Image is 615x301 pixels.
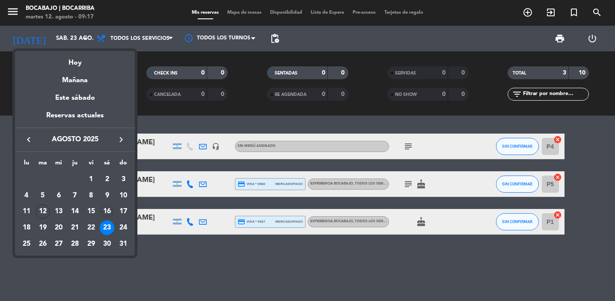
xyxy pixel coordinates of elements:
[15,110,135,128] div: Reservas actuales
[35,220,51,236] td: 19 de agosto de 2025
[116,172,131,187] div: 3
[67,204,83,220] td: 14 de agosto de 2025
[67,236,83,252] td: 28 de agosto de 2025
[51,204,67,220] td: 13 de agosto de 2025
[99,158,116,171] th: sábado
[99,204,116,220] td: 16 de agosto de 2025
[35,236,51,252] td: 26 de agosto de 2025
[115,220,131,236] td: 24 de agosto de 2025
[116,204,131,219] div: 17
[51,221,66,235] div: 20
[51,188,66,203] div: 6
[67,188,83,204] td: 7 de agosto de 2025
[18,171,83,188] td: AGO.
[115,204,131,220] td: 17 de agosto de 2025
[100,221,114,235] div: 23
[51,204,66,219] div: 13
[99,188,116,204] td: 9 de agosto de 2025
[83,220,99,236] td: 22 de agosto de 2025
[51,237,66,251] div: 27
[83,171,99,188] td: 1 de agosto de 2025
[15,51,135,69] div: Hoy
[35,158,51,171] th: martes
[15,86,135,110] div: Este sábado
[51,220,67,236] td: 20 de agosto de 2025
[83,158,99,171] th: viernes
[18,204,35,220] td: 11 de agosto de 2025
[18,188,35,204] td: 4 de agosto de 2025
[51,158,67,171] th: miércoles
[18,220,35,236] td: 18 de agosto de 2025
[18,236,35,252] td: 25 de agosto de 2025
[99,236,116,252] td: 30 de agosto de 2025
[116,221,131,235] div: 24
[84,172,98,187] div: 1
[100,204,114,219] div: 16
[116,237,131,251] div: 31
[83,204,99,220] td: 15 de agosto de 2025
[21,134,36,145] button: keyboard_arrow_left
[35,188,51,204] td: 5 de agosto de 2025
[36,134,113,145] span: agosto 2025
[115,158,131,171] th: domingo
[84,221,98,235] div: 22
[36,204,50,219] div: 12
[115,236,131,252] td: 31 de agosto de 2025
[19,237,34,251] div: 25
[115,171,131,188] td: 3 de agosto de 2025
[51,236,67,252] td: 27 de agosto de 2025
[83,188,99,204] td: 8 de agosto de 2025
[35,204,51,220] td: 12 de agosto de 2025
[99,171,116,188] td: 2 de agosto de 2025
[116,134,126,145] i: keyboard_arrow_right
[113,134,129,145] button: keyboard_arrow_right
[18,158,35,171] th: lunes
[99,220,116,236] td: 23 de agosto de 2025
[15,69,135,86] div: Mañana
[100,172,114,187] div: 2
[100,237,114,251] div: 30
[67,158,83,171] th: jueves
[84,204,98,219] div: 15
[19,188,34,203] div: 4
[115,188,131,204] td: 10 de agosto de 2025
[36,221,50,235] div: 19
[83,236,99,252] td: 29 de agosto de 2025
[36,188,50,203] div: 5
[19,204,34,219] div: 11
[68,188,82,203] div: 7
[51,188,67,204] td: 6 de agosto de 2025
[68,237,82,251] div: 28
[67,220,83,236] td: 21 de agosto de 2025
[84,237,98,251] div: 29
[68,204,82,219] div: 14
[68,221,82,235] div: 21
[100,188,114,203] div: 9
[36,237,50,251] div: 26
[116,188,131,203] div: 10
[24,134,34,145] i: keyboard_arrow_left
[84,188,98,203] div: 8
[19,221,34,235] div: 18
